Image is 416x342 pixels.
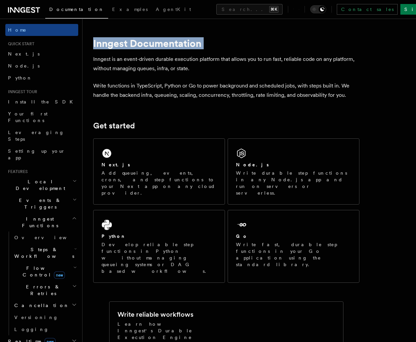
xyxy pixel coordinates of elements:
a: Python [5,72,78,84]
span: new [54,271,65,279]
button: Toggle dark mode [310,5,326,13]
p: Add queueing, events, crons, and step functions to your Next app on any cloud provider. [102,170,217,196]
button: Flow Controlnew [12,262,78,281]
h2: Python [102,233,126,240]
h2: Next.js [102,161,130,168]
div: Inngest Functions [5,232,78,335]
span: Cancellation [12,302,69,309]
a: PythonDevelop reliable step functions in Python without managing queueing systems or DAG based wo... [93,210,225,283]
a: Versioning [12,311,78,323]
p: Write fast, durable step functions in your Go application using the standard library. [236,241,351,268]
span: Documentation [49,7,104,12]
span: Next.js [8,51,40,57]
button: Inngest Functions [5,213,78,232]
button: Errors & Retries [12,281,78,299]
p: Write durable step functions in any Node.js app and run on servers or serverless. [236,170,351,196]
span: Inngest Functions [5,216,72,229]
a: Contact sales [337,4,398,15]
a: Next.jsAdd queueing, events, crons, and step functions to your Next app on any cloud provider. [93,138,225,205]
a: Your first Functions [5,108,78,126]
a: Documentation [45,2,108,19]
span: Setting up your app [8,148,65,160]
button: Cancellation [12,299,78,311]
h2: Go [236,233,248,240]
span: Quick start [5,41,34,47]
button: Steps & Workflows [12,244,78,262]
span: Inngest tour [5,89,37,94]
kbd: ⌘K [269,6,279,13]
span: AgentKit [156,7,191,12]
span: Events & Triggers [5,197,73,210]
a: Home [5,24,78,36]
span: Node.js [8,63,40,69]
a: Examples [108,2,152,18]
button: Events & Triggers [5,194,78,213]
a: Setting up your app [5,145,78,164]
span: Logging [14,327,49,332]
span: Leveraging Steps [8,130,64,142]
span: Home [8,27,27,33]
a: Node.jsWrite durable step functions in any Node.js app and run on servers or serverless. [228,138,359,205]
span: Overview [14,235,83,240]
span: Examples [112,7,148,12]
p: Write functions in TypeScript, Python or Go to power background and scheduled jobs, with steps bu... [93,81,359,100]
span: Features [5,169,28,174]
span: Steps & Workflows [12,246,74,259]
a: Leveraging Steps [5,126,78,145]
h2: Node.js [236,161,269,168]
a: Get started [93,121,135,130]
a: Node.js [5,60,78,72]
span: Install the SDK [8,99,77,104]
span: Python [8,75,32,81]
a: AgentKit [152,2,195,18]
a: Install the SDK [5,96,78,108]
a: Logging [12,323,78,335]
button: Search...⌘K [216,4,283,15]
a: GoWrite fast, durable step functions in your Go application using the standard library. [228,210,359,283]
span: Your first Functions [8,111,48,123]
span: Versioning [14,315,58,320]
p: Develop reliable step functions in Python without managing queueing systems or DAG based workflows. [102,241,217,274]
p: Inngest is an event-driven durable execution platform that allows you to run fast, reliable code ... [93,55,359,73]
span: Flow Control [12,265,73,278]
h2: Write reliable workflows [117,310,193,319]
a: Overview [12,232,78,244]
h1: Inngest Documentation [93,37,359,49]
span: Local Development [5,178,73,192]
span: Errors & Retries [12,283,72,297]
a: Next.js [5,48,78,60]
button: Local Development [5,176,78,194]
